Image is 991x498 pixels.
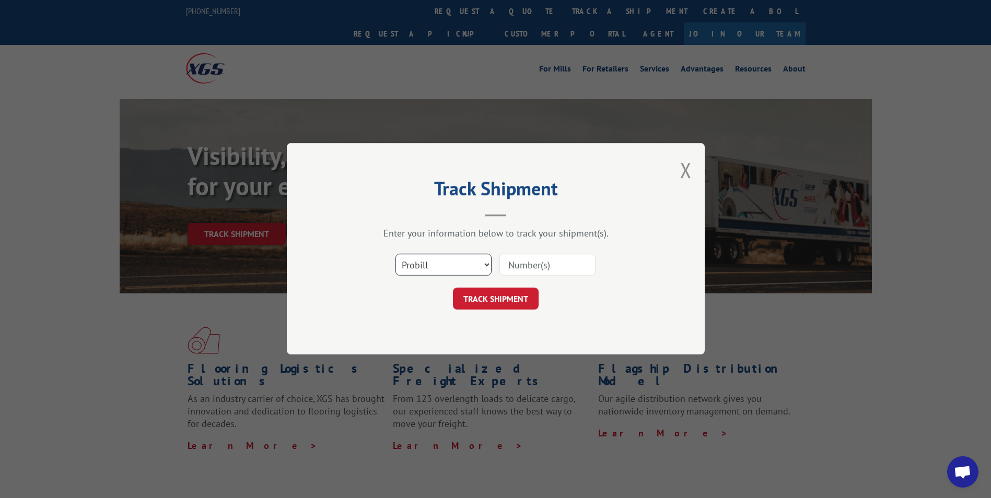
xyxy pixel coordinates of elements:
[339,181,652,201] h2: Track Shipment
[453,288,539,310] button: TRACK SHIPMENT
[680,156,692,184] button: Close modal
[499,254,596,276] input: Number(s)
[947,456,978,488] div: Open chat
[339,228,652,240] div: Enter your information below to track your shipment(s).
